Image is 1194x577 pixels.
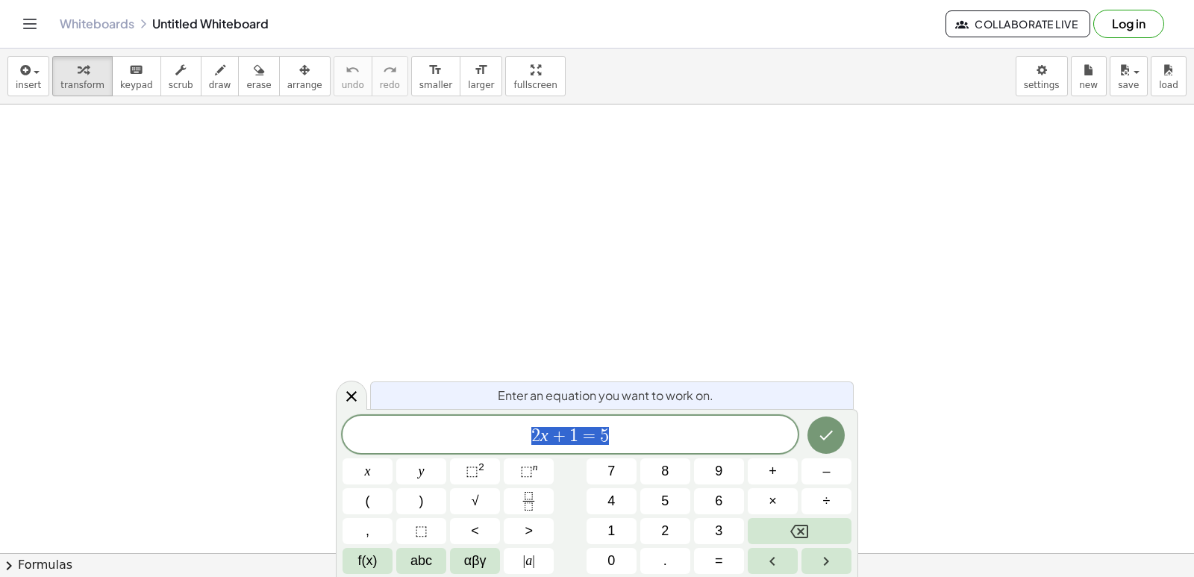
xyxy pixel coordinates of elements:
span: abc [410,551,432,571]
i: keyboard [129,61,143,79]
button: Squared [450,458,500,484]
span: undo [342,80,364,90]
button: Greek alphabet [450,548,500,574]
span: 9 [715,461,722,481]
span: , [366,521,369,541]
button: , [343,518,393,544]
var: x [540,425,548,445]
span: | [523,553,526,568]
span: 1 [607,521,615,541]
button: Alphabet [396,548,446,574]
span: = [715,551,723,571]
button: arrange [279,56,331,96]
button: format_sizesmaller [411,56,460,96]
span: draw [209,80,231,90]
span: – [822,461,830,481]
button: Superscript [504,458,554,484]
button: format_sizelarger [460,56,502,96]
button: redoredo [372,56,408,96]
button: Placeholder [396,518,446,544]
span: f(x) [358,551,378,571]
i: format_size [474,61,488,79]
button: Greater than [504,518,554,544]
span: fullscreen [513,80,557,90]
sup: 2 [478,461,484,472]
button: Right arrow [801,548,851,574]
span: | [532,553,535,568]
button: Plus [748,458,798,484]
span: 5 [661,491,669,511]
button: save [1110,56,1148,96]
span: arrange [287,80,322,90]
span: ⬚ [466,464,478,478]
span: keypad [120,80,153,90]
button: Square root [450,488,500,514]
button: 1 [587,518,637,544]
button: 9 [694,458,744,484]
span: 2 [531,427,540,445]
button: y [396,458,446,484]
button: Equals [694,548,744,574]
span: erase [246,80,271,90]
span: settings [1024,80,1060,90]
span: x [365,461,371,481]
span: a [523,551,535,571]
button: Left arrow [748,548,798,574]
span: > [525,521,533,541]
span: = [578,427,600,445]
span: + [769,461,777,481]
button: keyboardkeypad [112,56,161,96]
button: Backspace [748,518,851,544]
span: larger [468,80,494,90]
button: 6 [694,488,744,514]
i: undo [346,61,360,79]
span: 4 [607,491,615,511]
button: 3 [694,518,744,544]
button: new [1071,56,1107,96]
button: draw [201,56,240,96]
button: ( [343,488,393,514]
button: 4 [587,488,637,514]
button: 7 [587,458,637,484]
button: Collaborate Live [945,10,1090,37]
span: ⬚ [520,464,533,478]
button: 2 [640,518,690,544]
button: undoundo [334,56,372,96]
a: Whiteboards [60,16,134,31]
span: 0 [607,551,615,571]
span: + [548,427,570,445]
button: Minus [801,458,851,484]
button: fullscreen [505,56,565,96]
span: y [419,461,425,481]
span: √ [472,491,479,511]
i: format_size [428,61,443,79]
span: × [769,491,777,511]
span: insert [16,80,41,90]
span: new [1079,80,1098,90]
span: load [1159,80,1178,90]
span: 7 [607,461,615,481]
button: settings [1016,56,1068,96]
button: ) [396,488,446,514]
span: 6 [715,491,722,511]
i: redo [383,61,397,79]
button: erase [238,56,279,96]
button: Done [807,417,845,454]
span: 2 [661,521,669,541]
span: Enter an equation you want to work on. [498,387,713,405]
button: Functions [343,548,393,574]
button: Times [748,488,798,514]
span: Collaborate Live [958,17,1078,31]
span: ( [366,491,370,511]
button: Fraction [504,488,554,514]
span: ) [419,491,424,511]
span: 1 [569,427,578,445]
span: 3 [715,521,722,541]
button: Toggle navigation [18,12,42,36]
span: 8 [661,461,669,481]
button: 5 [640,488,690,514]
button: load [1151,56,1187,96]
span: < [471,521,479,541]
span: . [663,551,667,571]
span: ÷ [823,491,831,511]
